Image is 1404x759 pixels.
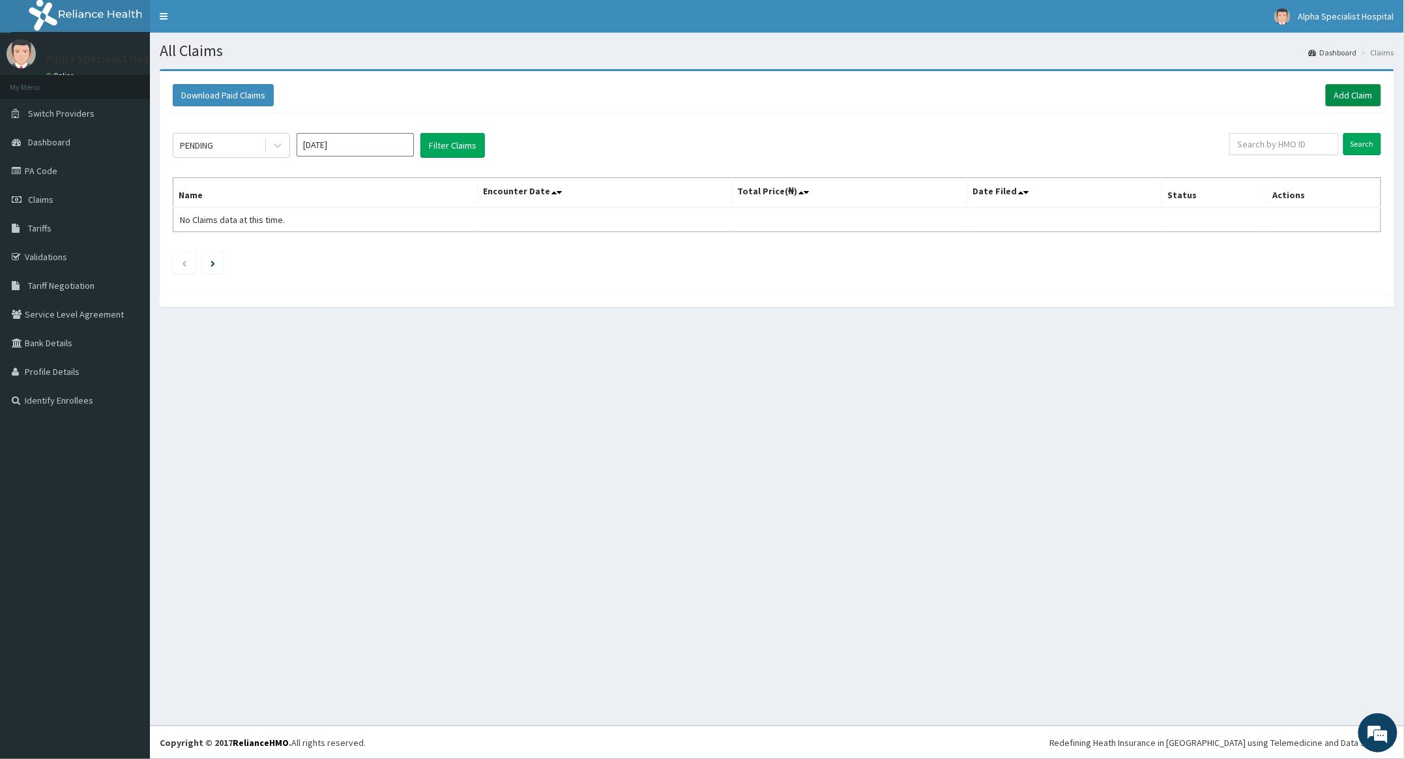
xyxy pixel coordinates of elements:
a: Add Claim [1326,84,1381,106]
div: Redefining Heath Insurance in [GEOGRAPHIC_DATA] using Telemedicine and Data Science! [1049,736,1394,749]
li: Claims [1358,47,1394,58]
th: Actions [1267,178,1381,208]
button: Download Paid Claims [173,84,274,106]
th: Name [173,178,478,208]
strong: Copyright © 2017 . [160,737,291,749]
span: Alpha Specialist Hospital [1298,10,1394,22]
th: Date Filed [967,178,1162,208]
img: User Image [1274,8,1291,25]
a: Online [46,71,77,80]
input: Search [1343,133,1381,155]
th: Status [1162,178,1267,208]
a: Next page [211,257,215,269]
span: Dashboard [28,136,70,148]
h1: All Claims [160,42,1394,59]
span: No Claims data at this time. [180,214,285,226]
a: Dashboard [1309,47,1357,58]
input: Select Month and Year [297,133,414,156]
span: Tariffs [28,222,51,234]
span: Claims [28,194,53,205]
img: User Image [7,39,36,68]
th: Encounter Date [477,178,731,208]
button: Filter Claims [420,133,485,158]
input: Search by HMO ID [1229,133,1339,155]
p: Alpha Specialist Hospital [46,53,173,65]
a: RelianceHMO [233,737,289,749]
a: Previous page [181,257,187,269]
div: PENDING [180,139,213,152]
footer: All rights reserved. [150,726,1404,759]
span: Tariff Negotiation [28,280,95,291]
span: Switch Providers [28,108,95,119]
th: Total Price(₦) [731,178,967,208]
